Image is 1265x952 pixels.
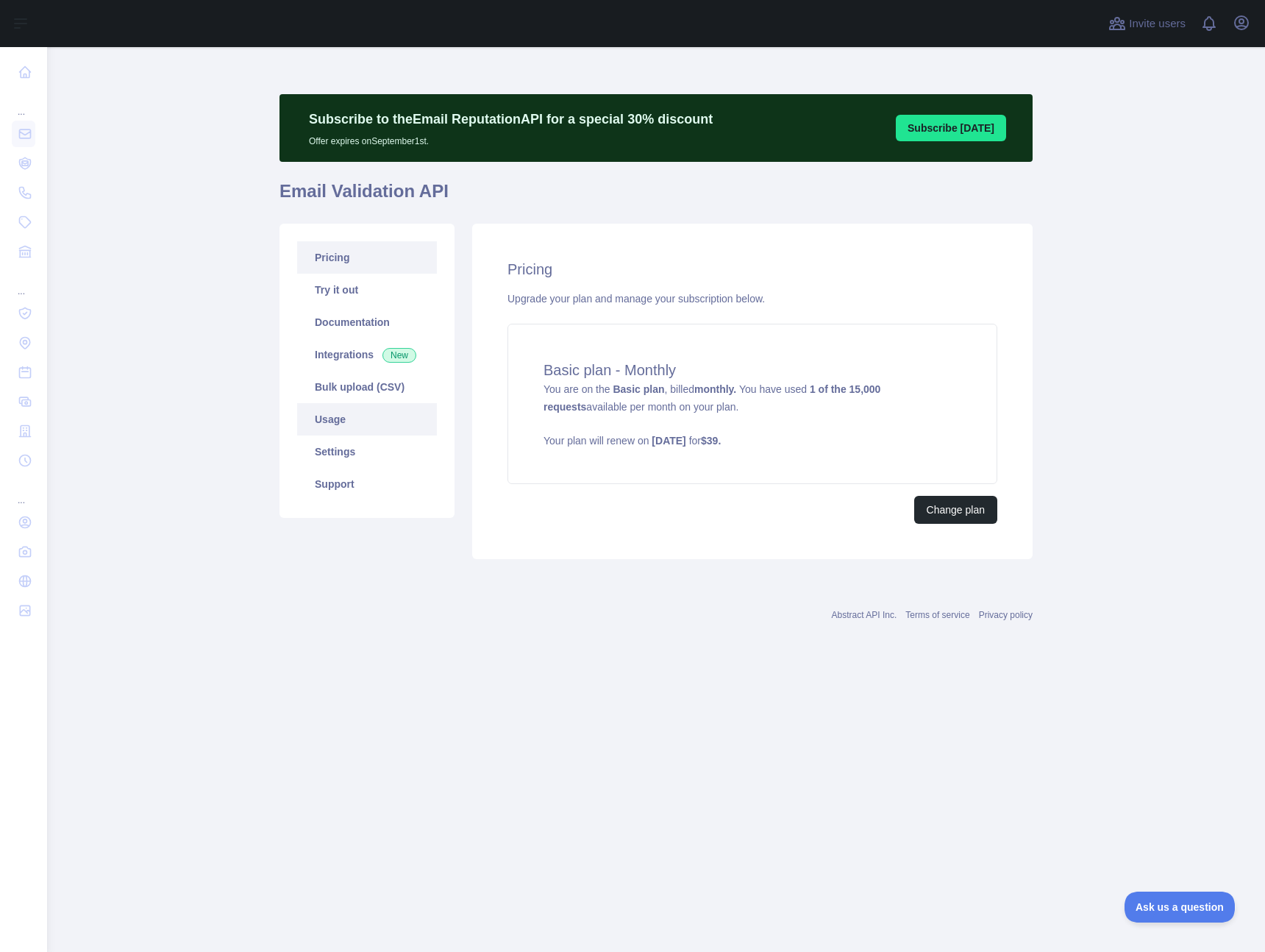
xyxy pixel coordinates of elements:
span: New [382,348,416,363]
p: Offer expires on September 1st. [309,129,713,147]
a: Bulk upload (CSV) [297,371,437,403]
a: Usage [297,403,437,436]
strong: monthly. [694,383,736,395]
strong: Basic plan [613,383,664,395]
button: Change plan [914,496,997,524]
div: Upgrade your plan and manage your subscription below. [507,291,997,306]
div: ... [12,268,35,297]
a: Support [297,468,437,500]
button: Invite users [1105,12,1189,35]
p: Subscribe to the Email Reputation API for a special 30 % discount [309,109,713,129]
a: Pricing [297,241,437,274]
span: You are on the , billed You have used available per month on your plan. [544,383,961,448]
h1: Email Validation API [279,180,1033,215]
a: Abstract API Inc. [832,610,897,620]
strong: [DATE] [652,435,685,447]
span: Invite users [1129,15,1186,32]
div: ... [12,477,35,506]
strong: $ 39 . [701,435,721,447]
h2: Pricing [507,259,997,280]
button: Subscribe [DATE] [896,115,1006,141]
a: Privacy policy [979,610,1033,620]
iframe: Toggle Customer Support [1125,892,1236,923]
h4: Basic plan - Monthly [544,360,961,380]
a: Terms of service [905,610,969,620]
div: ... [12,88,35,118]
a: Integrations New [297,338,437,371]
a: Try it out [297,274,437,306]
a: Settings [297,436,437,468]
p: Your plan will renew on for [544,433,961,448]
a: Documentation [297,306,437,338]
